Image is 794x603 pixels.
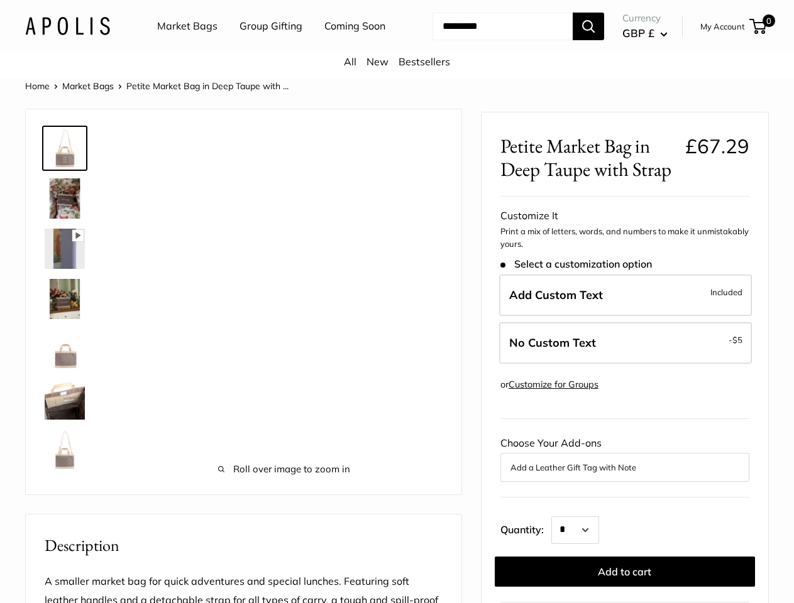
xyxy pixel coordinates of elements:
span: Roll over image to zoom in [126,460,443,478]
label: Quantity: [500,513,551,544]
span: 0 [763,14,775,27]
img: Petite Market Bag in Deep Taupe with Strap [45,279,85,319]
div: Customize It [500,207,749,225]
span: Petite Market Bag in Deep Taupe with ... [126,80,289,92]
button: Add a Leather Gift Tag with Note [510,460,739,475]
span: £67.29 [685,134,749,158]
span: Petite Market Bag in Deep Taupe with Strap [500,134,676,181]
a: Group Gifting [240,17,302,36]
a: Petite Market Bag in Deep Taupe with Strap [42,176,87,221]
a: Market Bags [62,80,114,92]
span: - [729,332,742,347]
img: Petite Market Bag in Deep Taupe with Strap [45,329,85,369]
a: Coming Soon [324,17,385,36]
a: Customize for Groups [509,379,598,390]
input: Search... [433,13,573,40]
span: GBP £ [622,26,654,40]
span: Included [710,285,742,300]
button: GBP £ [622,23,668,43]
a: Petite Market Bag in Deep Taupe with Strap [42,276,87,322]
a: All [344,55,356,68]
label: Leave Blank [499,322,752,364]
span: Currency [622,9,668,27]
img: Petite Market Bag in Deep Taupe with Strap [45,229,85,269]
img: Petite Market Bag in Deep Taupe with Strap [45,178,85,219]
span: No Custom Text [509,335,596,350]
a: Petite Market Bag in Deep Taupe with Strap [42,226,87,271]
img: Petite Market Bag in Deep Taupe with Strap [45,379,85,420]
span: Select a customization option [500,258,652,270]
div: Choose Your Add-ons [500,434,749,482]
img: Apolis [25,17,110,35]
a: 0 [751,19,766,34]
a: New [367,55,389,68]
label: Add Custom Text [499,274,752,316]
button: Add to cart [495,557,755,587]
img: Petite Market Bag in Deep Taupe with Strap [45,430,85,470]
a: Petite Market Bag in Deep Taupe with Strap [42,126,87,171]
div: or [500,376,598,393]
span: Add Custom Text [509,288,603,302]
a: Petite Market Bag in Deep Taupe with Strap [42,327,87,372]
a: Petite Market Bag in Deep Taupe with Strap [42,427,87,472]
h2: Description [45,533,443,558]
p: Print a mix of letters, words, and numbers to make it unmistakably yours. [500,225,749,250]
a: Bestsellers [399,55,450,68]
a: My Account [700,19,745,34]
span: $5 [732,335,742,345]
a: Petite Market Bag in Deep Taupe with Strap [42,377,87,422]
a: Market Bags [157,17,218,36]
nav: Breadcrumb [25,78,289,94]
a: Home [25,80,50,92]
img: Petite Market Bag in Deep Taupe with Strap [45,128,85,168]
button: Search [573,13,604,40]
